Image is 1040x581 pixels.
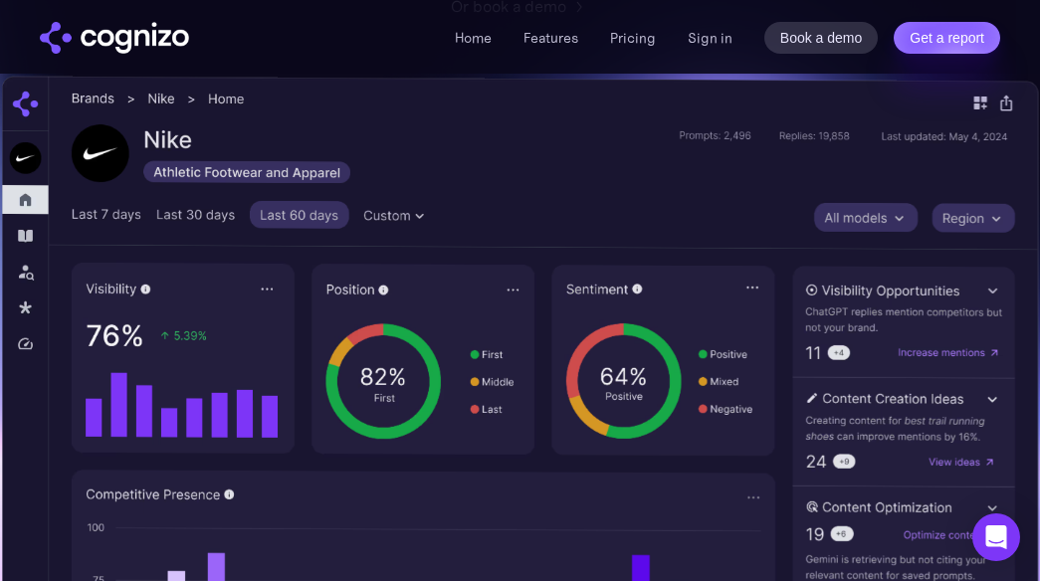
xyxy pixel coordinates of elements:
a: Sign in [688,26,732,50]
img: cognizo logo [40,22,189,54]
a: Pricing [610,29,656,47]
a: Get a report [894,22,1000,54]
a: Book a demo [764,22,879,54]
div: Open Intercom Messenger [972,513,1020,561]
a: Home [455,29,492,47]
a: Features [523,29,578,47]
a: home [40,22,189,54]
